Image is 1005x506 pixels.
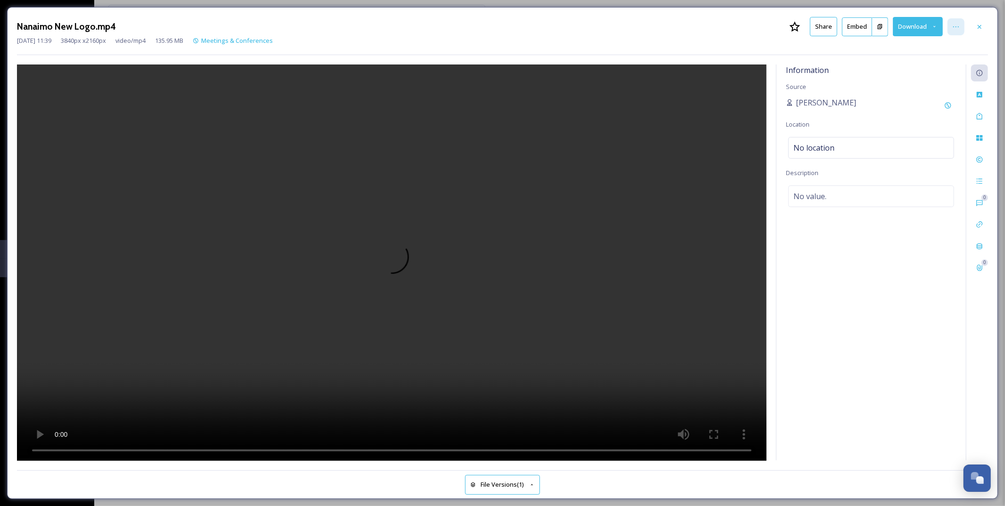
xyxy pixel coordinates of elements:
span: No value. [793,191,826,202]
h3: Nanaimo New Logo.mp4 [17,20,116,33]
button: Share [810,17,837,36]
span: Information [786,65,829,75]
button: Open Chat [964,465,991,492]
button: File Versions(1) [465,475,540,494]
span: Meetings & Conferences [201,36,273,45]
button: Embed [842,17,872,36]
span: No location [793,142,834,153]
span: Source [786,82,806,91]
span: video/mp4 [115,36,146,45]
button: Download [893,17,943,36]
span: 3840 px x 2160 px [61,36,106,45]
span: Description [786,169,818,177]
span: [DATE] 11:39 [17,36,51,45]
div: 0 [981,194,988,201]
span: 135.95 MB [155,36,183,45]
span: [PERSON_NAME] [796,97,856,108]
div: 0 [981,259,988,266]
span: Location [786,120,809,129]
